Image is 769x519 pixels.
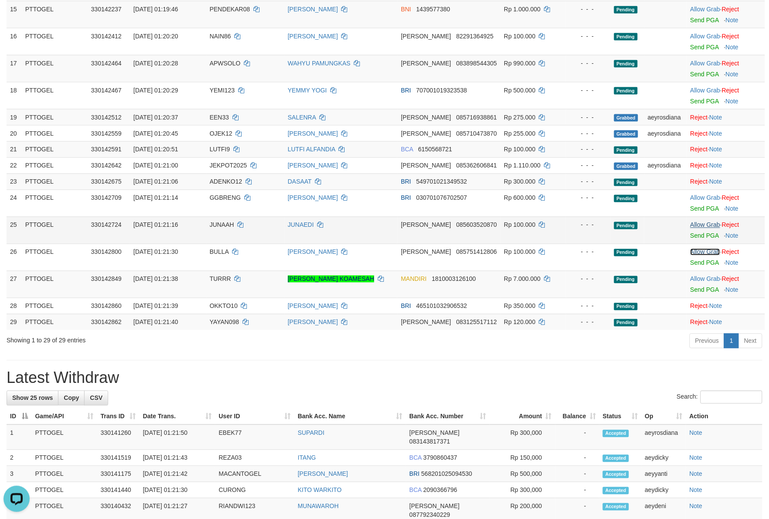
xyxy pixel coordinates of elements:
a: [PERSON_NAME] KOAMESAH [288,276,374,283]
td: 28 [7,298,22,314]
th: Op: activate to sort column ascending [642,409,686,425]
span: Pending [614,222,638,229]
span: JEKPOT2025 [210,162,247,169]
td: · [687,55,765,82]
span: Copy 030701076702507 to clipboard [416,195,467,201]
span: [PERSON_NAME] [401,130,451,137]
div: - - - [570,221,607,229]
a: Note [709,162,722,169]
span: Copy 707001019323538 to clipboard [416,87,467,94]
a: Note [690,430,703,437]
span: Rp 100.000 [504,146,536,153]
a: Allow Grab [690,87,720,94]
a: [PERSON_NAME] [288,195,338,201]
span: Copy 083125517112 to clipboard [456,319,497,326]
th: Action [686,409,762,425]
a: Send PGA [690,44,719,51]
td: aeyrosdiana [644,125,687,141]
span: PENDEKAR08 [210,6,250,13]
span: [DATE] 01:20:20 [133,33,178,40]
td: · [687,125,765,141]
a: YEMMY YOGI [288,87,327,94]
a: Reject [690,146,708,153]
span: Rp 500.000 [504,87,536,94]
div: - - - [570,275,607,283]
span: BCA [410,454,422,461]
td: PTTOGEL [22,82,88,109]
div: - - - [570,129,607,138]
a: Note [726,259,739,266]
div: - - - [570,161,607,170]
a: Allow Grab [690,222,720,229]
span: · [690,60,722,67]
a: Allow Grab [690,249,720,256]
td: REZA03 [215,450,294,466]
span: Rp 100.000 [504,249,536,256]
a: [PERSON_NAME] [288,319,338,326]
td: · [687,141,765,157]
span: Copy 465101032906532 to clipboard [416,303,467,310]
a: DASAAT [288,178,312,185]
span: [PERSON_NAME] [401,162,451,169]
span: BULLA [210,249,229,256]
a: Send PGA [690,205,719,212]
td: · [687,217,765,244]
a: Note [726,205,739,212]
a: Reject [690,178,708,185]
td: 29 [7,314,22,330]
td: PTTOGEL [32,466,97,482]
a: Previous [690,334,725,348]
span: 330142800 [91,249,122,256]
span: JUNAAH [210,222,234,229]
a: Note [709,146,722,153]
a: Note [709,178,722,185]
span: Grabbed [614,114,639,122]
div: - - - [570,32,607,41]
td: Rp 150,000 [490,450,555,466]
a: WAHYU PAMUNGKAS [288,60,351,67]
span: 330142559 [91,130,122,137]
span: OKKTO10 [210,303,238,310]
span: Pending [614,195,638,202]
span: · [690,195,722,201]
div: Showing 1 to 29 of 29 entries [7,333,314,345]
span: 330142512 [91,114,122,121]
a: Reject [690,303,708,310]
a: Send PGA [690,259,719,266]
td: Rp 300,000 [490,425,555,450]
a: MUNAWAROH [298,503,339,510]
td: PTTOGEL [22,125,88,141]
span: · [690,6,722,13]
td: 330141519 [97,450,140,466]
td: PTTOGEL [22,55,88,82]
a: Send PGA [690,287,719,294]
span: [PERSON_NAME] [410,430,460,437]
span: Pending [614,319,638,327]
span: [DATE] 01:19:46 [133,6,178,13]
th: ID: activate to sort column descending [7,409,32,425]
span: Rp 100.000 [504,33,536,40]
td: - [555,450,599,466]
span: Rp 1.000.000 [504,6,541,13]
a: Reject [722,222,739,229]
th: User ID: activate to sort column ascending [215,409,294,425]
a: Note [726,71,739,78]
td: MACANTOGEL [215,466,294,482]
td: · [687,157,765,174]
a: Send PGA [690,17,719,24]
td: 20 [7,125,22,141]
span: [PERSON_NAME] [401,249,451,256]
span: Copy 083143817371 to clipboard [410,438,450,445]
span: BRI [401,195,411,201]
span: [DATE] 01:21:00 [133,162,178,169]
span: OJEK12 [210,130,232,137]
span: [DATE] 01:21:14 [133,195,178,201]
a: CSV [84,391,108,406]
div: - - - [570,302,607,311]
span: Rp 990.000 [504,60,536,67]
a: Reject [722,87,739,94]
span: Copy 085716938861 to clipboard [456,114,497,121]
td: · [687,109,765,125]
td: PTTOGEL [22,174,88,190]
span: [DATE] 01:20:45 [133,130,178,137]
